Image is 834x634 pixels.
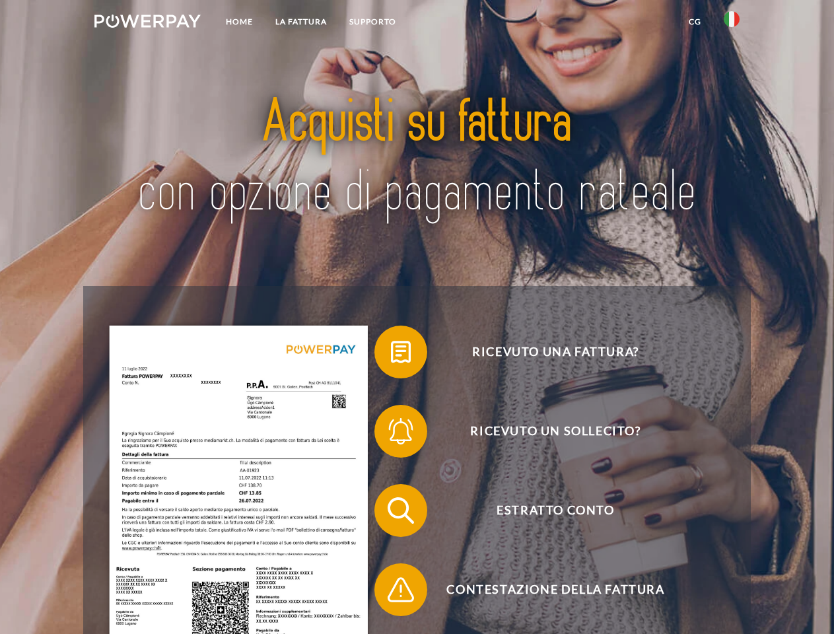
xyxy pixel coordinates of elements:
[215,10,264,34] a: Home
[394,405,717,458] span: Ricevuto un sollecito?
[384,494,417,527] img: qb_search.svg
[264,10,338,34] a: LA FATTURA
[374,326,718,378] button: Ricevuto una fattura?
[394,563,717,616] span: Contestazione della fattura
[126,63,708,253] img: title-powerpay_it.svg
[724,11,740,27] img: it
[394,484,717,537] span: Estratto conto
[394,326,717,378] span: Ricevuto una fattura?
[374,405,718,458] button: Ricevuto un sollecito?
[374,563,718,616] button: Contestazione della fattura
[338,10,407,34] a: Supporto
[384,573,417,606] img: qb_warning.svg
[94,15,201,28] img: logo-powerpay-white.svg
[384,415,417,448] img: qb_bell.svg
[374,484,718,537] button: Estratto conto
[384,335,417,369] img: qb_bill.svg
[678,10,712,34] a: CG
